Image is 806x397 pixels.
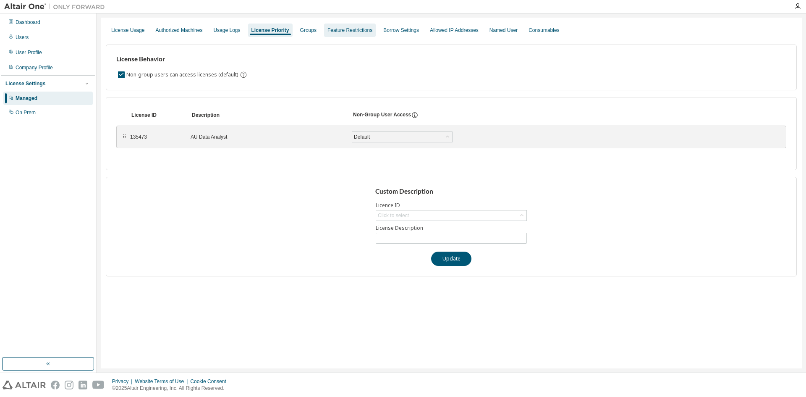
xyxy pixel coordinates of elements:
label: License Description [376,225,527,231]
div: Users [16,34,29,41]
div: Named User [489,27,518,34]
img: facebook.svg [51,381,60,389]
h3: License Behavior [116,55,246,63]
h3: Custom Description [375,187,528,196]
div: ⠿ [122,134,127,140]
div: Consumables [529,27,559,34]
div: Groups [300,27,317,34]
div: Authorized Machines [155,27,202,34]
div: Company Profile [16,64,53,71]
img: youtube.svg [92,381,105,389]
div: On Prem [16,109,36,116]
div: License Settings [5,80,45,87]
div: Feature Restrictions [327,27,372,34]
div: Allowed IP Addresses [430,27,479,34]
div: License Usage [111,27,144,34]
div: License Priority [251,27,289,34]
img: instagram.svg [65,381,73,389]
button: Update [431,252,471,266]
img: linkedin.svg [79,381,87,389]
div: Default [352,132,452,142]
div: Dashboard [16,19,40,26]
div: Click to select [378,212,409,219]
div: 135473 [130,134,181,140]
div: AU Data Analyst [191,134,342,140]
div: Default [353,132,371,142]
label: Non-group users can access licenses (default) [126,70,240,80]
div: Managed [16,95,37,102]
div: Non-Group User Access [353,111,411,119]
div: User Profile [16,49,42,56]
img: Altair One [4,3,109,11]
div: Privacy [112,378,135,385]
div: Description [192,112,343,118]
p: © 2025 Altair Engineering, Inc. All Rights Reserved. [112,385,231,392]
div: Usage Logs [213,27,240,34]
img: altair_logo.svg [3,381,46,389]
div: Website Terms of Use [135,378,190,385]
label: Licence ID [376,202,527,209]
div: Borrow Settings [383,27,419,34]
svg: By default any user not assigned to any group can access any license. Turn this setting off to di... [240,71,247,79]
div: Cookie Consent [190,378,231,385]
div: Click to select [376,210,526,221]
div: License ID [131,112,182,118]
